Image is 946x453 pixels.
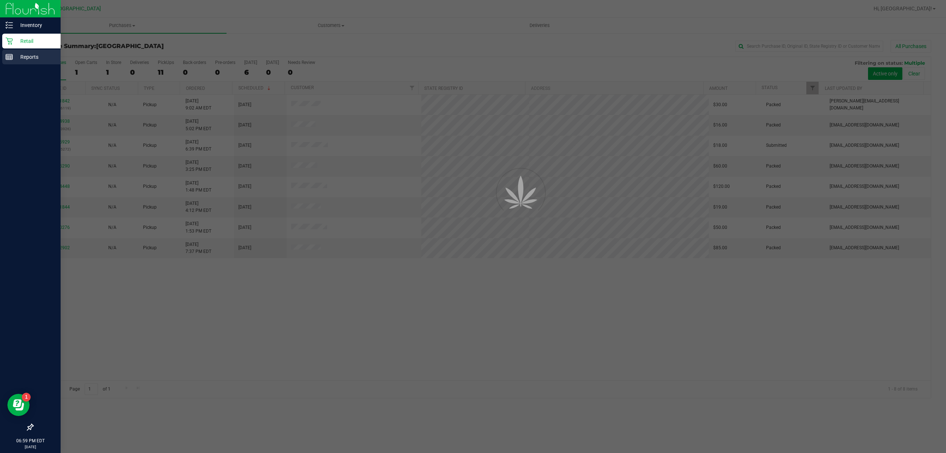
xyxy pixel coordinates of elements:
inline-svg: Inventory [6,21,13,29]
inline-svg: Reports [6,53,13,61]
iframe: Resource center [7,394,30,416]
p: 06:59 PM EDT [3,437,57,444]
p: Inventory [13,21,57,30]
p: [DATE] [3,444,57,450]
inline-svg: Retail [6,37,13,45]
p: Retail [13,37,57,45]
p: Reports [13,53,57,61]
iframe: Resource center unread badge [22,393,31,402]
